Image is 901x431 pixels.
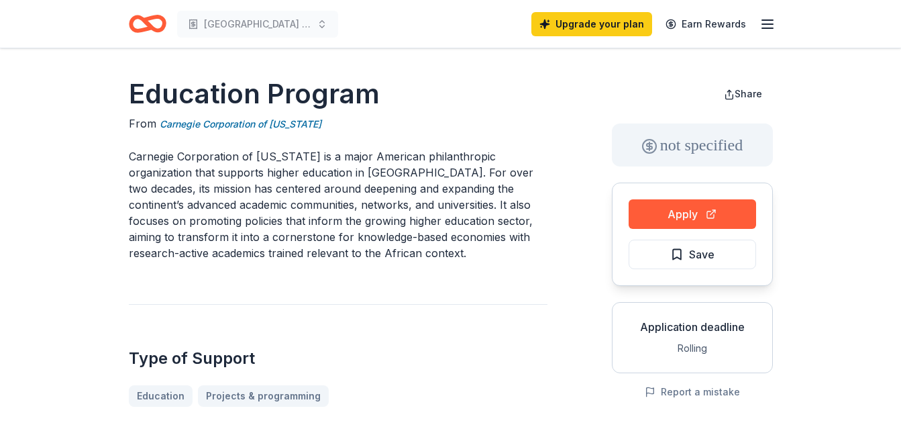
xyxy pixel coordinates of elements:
[645,384,740,400] button: Report a mistake
[629,240,756,269] button: Save
[198,385,329,407] a: Projects & programming
[623,319,761,335] div: Application deadline
[204,16,311,32] span: [GEOGRAPHIC_DATA] PTO
[177,11,338,38] button: [GEOGRAPHIC_DATA] PTO
[129,8,166,40] a: Home
[657,12,754,36] a: Earn Rewards
[612,124,773,166] div: not specified
[689,246,714,263] span: Save
[735,88,762,99] span: Share
[129,75,547,113] h1: Education Program
[160,116,321,132] a: Carnegie Corporation of [US_STATE]
[623,340,761,356] div: Rolling
[531,12,652,36] a: Upgrade your plan
[129,148,547,261] p: Carnegie Corporation of [US_STATE] is a major American philanthropic organization that supports h...
[713,81,773,107] button: Share
[629,199,756,229] button: Apply
[129,385,193,407] a: Education
[129,348,547,369] h2: Type of Support
[129,115,547,132] div: From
